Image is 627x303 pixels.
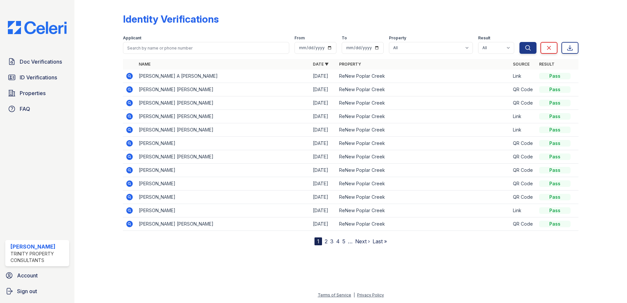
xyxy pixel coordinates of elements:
[339,62,361,67] a: Property
[510,137,536,150] td: QR Code
[310,70,336,83] td: [DATE]
[136,137,310,150] td: [PERSON_NAME]
[348,237,353,245] span: …
[310,83,336,96] td: [DATE]
[3,21,72,34] img: CE_Logo_Blue-a8612792a0a2168367f1c8372b55b34899dd931a85d93a1a3d3e32e68fde9ad4.png
[17,272,38,279] span: Account
[136,83,310,96] td: [PERSON_NAME] [PERSON_NAME]
[5,102,69,115] a: FAQ
[310,137,336,150] td: [DATE]
[510,83,536,96] td: QR Code
[313,62,329,67] a: Date ▼
[136,164,310,177] td: [PERSON_NAME]
[539,153,571,160] div: Pass
[310,204,336,217] td: [DATE]
[139,62,151,67] a: Name
[310,123,336,137] td: [DATE]
[510,123,536,137] td: Link
[336,217,511,231] td: ReNew Poplar Creek
[354,293,355,297] div: |
[539,127,571,133] div: Pass
[123,13,219,25] div: Identity Verifications
[539,62,555,67] a: Result
[336,137,511,150] td: ReNew Poplar Creek
[310,191,336,204] td: [DATE]
[136,177,310,191] td: [PERSON_NAME]
[10,243,67,251] div: [PERSON_NAME]
[510,204,536,217] td: Link
[318,293,351,297] a: Terms of Service
[478,35,490,41] label: Result
[510,96,536,110] td: QR Code
[510,191,536,204] td: QR Code
[310,217,336,231] td: [DATE]
[136,150,310,164] td: [PERSON_NAME] [PERSON_NAME]
[342,238,345,245] a: 5
[336,191,511,204] td: ReNew Poplar Creek
[336,204,511,217] td: ReNew Poplar Creek
[336,83,511,96] td: ReNew Poplar Creek
[355,238,370,245] a: Next ›
[20,105,30,113] span: FAQ
[336,110,511,123] td: ReNew Poplar Creek
[20,89,46,97] span: Properties
[539,100,571,106] div: Pass
[336,238,340,245] a: 4
[20,73,57,81] span: ID Verifications
[510,164,536,177] td: QR Code
[539,86,571,93] div: Pass
[510,70,536,83] td: Link
[336,150,511,164] td: ReNew Poplar Creek
[336,177,511,191] td: ReNew Poplar Creek
[310,96,336,110] td: [DATE]
[539,194,571,200] div: Pass
[3,269,72,282] a: Account
[310,164,336,177] td: [DATE]
[336,96,511,110] td: ReNew Poplar Creek
[123,42,289,54] input: Search by name or phone number
[136,191,310,204] td: [PERSON_NAME]
[136,204,310,217] td: [PERSON_NAME]
[136,70,310,83] td: [PERSON_NAME] A [PERSON_NAME]
[20,58,62,66] span: Doc Verifications
[539,207,571,214] div: Pass
[325,238,328,245] a: 2
[539,73,571,79] div: Pass
[336,123,511,137] td: ReNew Poplar Creek
[5,71,69,84] a: ID Verifications
[539,221,571,227] div: Pass
[310,177,336,191] td: [DATE]
[539,167,571,173] div: Pass
[294,35,305,41] label: From
[17,287,37,295] span: Sign out
[342,35,347,41] label: To
[330,238,334,245] a: 3
[357,293,384,297] a: Privacy Policy
[510,150,536,164] td: QR Code
[136,110,310,123] td: [PERSON_NAME] [PERSON_NAME]
[539,180,571,187] div: Pass
[136,96,310,110] td: [PERSON_NAME] [PERSON_NAME]
[510,110,536,123] td: Link
[539,113,571,120] div: Pass
[373,238,387,245] a: Last »
[314,237,322,245] div: 1
[336,164,511,177] td: ReNew Poplar Creek
[136,217,310,231] td: [PERSON_NAME] [PERSON_NAME]
[310,110,336,123] td: [DATE]
[5,87,69,100] a: Properties
[310,150,336,164] td: [DATE]
[510,217,536,231] td: QR Code
[539,140,571,147] div: Pass
[513,62,530,67] a: Source
[136,123,310,137] td: [PERSON_NAME] [PERSON_NAME]
[336,70,511,83] td: ReNew Poplar Creek
[389,35,406,41] label: Property
[123,35,141,41] label: Applicant
[510,177,536,191] td: QR Code
[3,285,72,298] a: Sign out
[5,55,69,68] a: Doc Verifications
[10,251,67,264] div: Trinity Property Consultants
